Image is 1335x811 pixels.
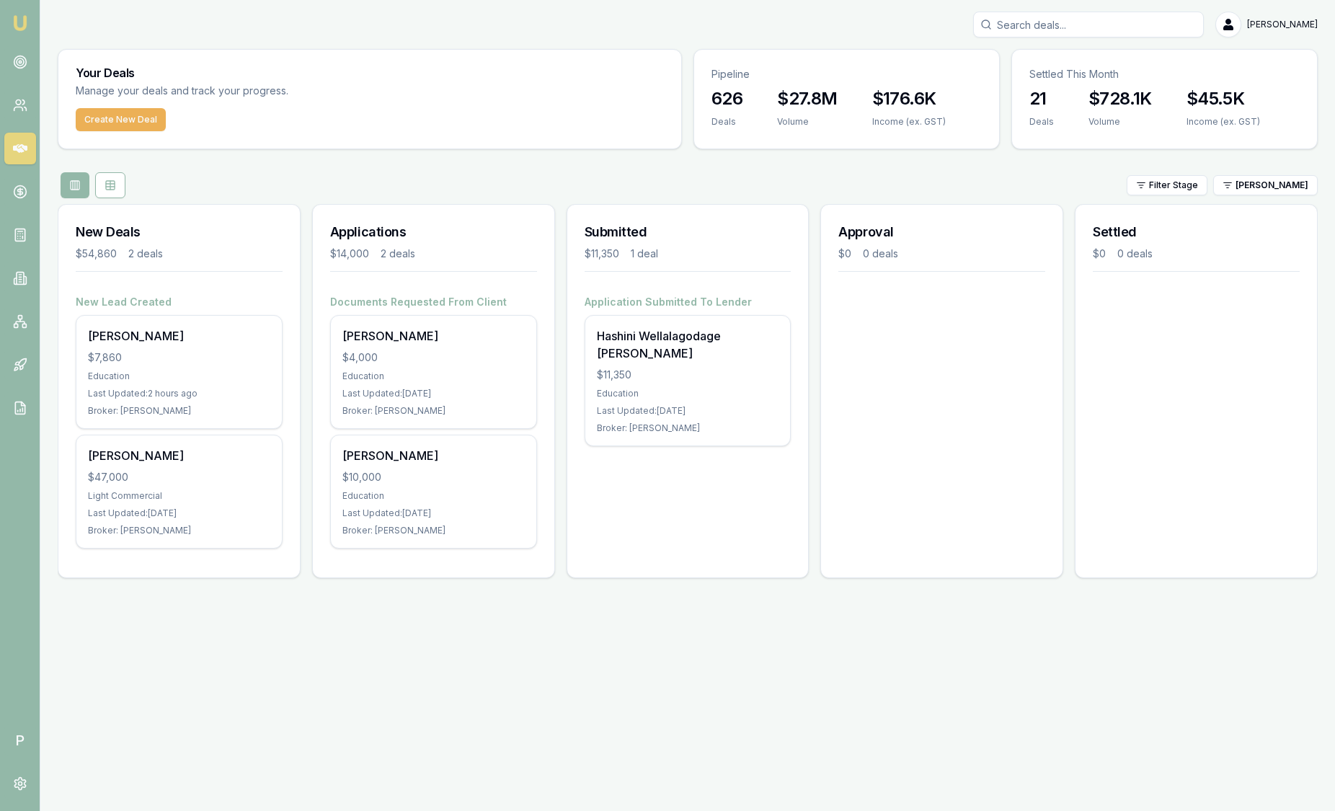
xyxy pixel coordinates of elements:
[88,525,270,536] div: Broker: [PERSON_NAME]
[597,405,779,417] div: Last Updated: [DATE]
[863,247,898,261] div: 0 deals
[88,388,270,399] div: Last Updated: 2 hours ago
[711,87,742,110] h3: 626
[585,295,791,309] h4: Application Submitted To Lender
[76,67,664,79] h3: Your Deals
[381,247,415,261] div: 2 deals
[1149,180,1198,191] span: Filter Stage
[1117,247,1153,261] div: 0 deals
[1213,175,1318,195] button: [PERSON_NAME]
[342,447,525,464] div: [PERSON_NAME]
[1029,67,1300,81] p: Settled This Month
[88,405,270,417] div: Broker: [PERSON_NAME]
[88,447,270,464] div: [PERSON_NAME]
[585,222,791,242] h3: Submitted
[330,295,537,309] h4: Documents Requested From Client
[342,327,525,345] div: [PERSON_NAME]
[1127,175,1207,195] button: Filter Stage
[631,247,658,261] div: 1 deal
[342,525,525,536] div: Broker: [PERSON_NAME]
[342,350,525,365] div: $4,000
[597,327,779,362] div: Hashini Wellalagodage [PERSON_NAME]
[88,327,270,345] div: [PERSON_NAME]
[1187,116,1260,128] div: Income (ex. GST)
[597,368,779,382] div: $11,350
[1093,247,1106,261] div: $0
[1187,87,1260,110] h3: $45.5K
[342,508,525,519] div: Last Updated: [DATE]
[1088,87,1152,110] h3: $728.1K
[4,724,36,756] span: P
[76,295,283,309] h4: New Lead Created
[128,247,163,261] div: 2 deals
[76,247,117,261] div: $54,860
[330,222,537,242] h3: Applications
[342,371,525,382] div: Education
[1247,19,1318,30] span: [PERSON_NAME]
[76,108,166,131] button: Create New Deal
[1029,116,1054,128] div: Deals
[330,247,369,261] div: $14,000
[88,470,270,484] div: $47,000
[342,388,525,399] div: Last Updated: [DATE]
[88,350,270,365] div: $7,860
[838,247,851,261] div: $0
[597,422,779,434] div: Broker: [PERSON_NAME]
[342,470,525,484] div: $10,000
[872,116,946,128] div: Income (ex. GST)
[12,14,29,32] img: emu-icon-u.png
[777,116,837,128] div: Volume
[872,87,946,110] h3: $176.6K
[88,490,270,502] div: Light Commercial
[342,405,525,417] div: Broker: [PERSON_NAME]
[838,222,1045,242] h3: Approval
[76,222,283,242] h3: New Deals
[711,116,742,128] div: Deals
[973,12,1204,37] input: Search deals
[1236,180,1308,191] span: [PERSON_NAME]
[1088,116,1152,128] div: Volume
[585,247,619,261] div: $11,350
[1093,222,1300,242] h3: Settled
[711,67,982,81] p: Pipeline
[88,371,270,382] div: Education
[342,490,525,502] div: Education
[1029,87,1054,110] h3: 21
[76,83,445,99] p: Manage your deals and track your progress.
[88,508,270,519] div: Last Updated: [DATE]
[597,388,779,399] div: Education
[777,87,837,110] h3: $27.8M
